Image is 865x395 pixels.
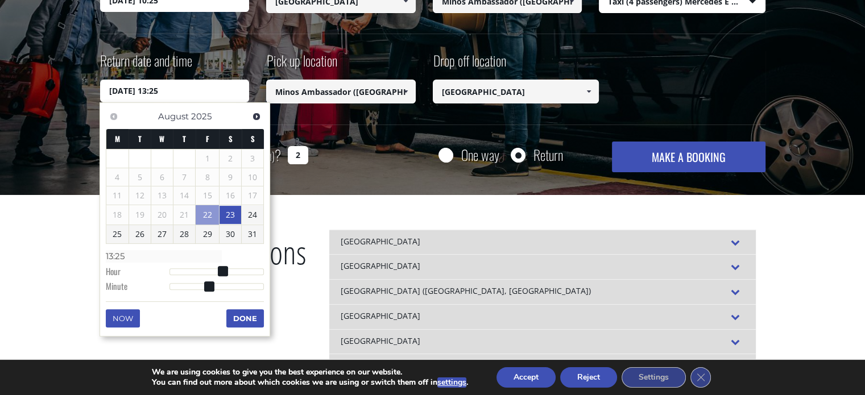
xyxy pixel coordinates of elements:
[196,225,219,243] a: 29
[151,168,173,186] span: 6
[249,109,264,124] a: Next
[612,142,765,172] button: MAKE A BOOKING
[252,112,261,121] span: Next
[173,186,195,205] span: 14
[242,186,263,205] span: 17
[151,206,173,224] span: 20
[329,329,756,354] div: [GEOGRAPHIC_DATA]
[329,254,756,279] div: [GEOGRAPHIC_DATA]
[242,168,263,186] span: 10
[580,80,598,103] a: Show All Items
[158,111,189,122] span: August
[533,148,563,162] label: Return
[129,186,151,205] span: 12
[220,206,241,224] a: 23
[109,112,118,121] span: Previous
[242,225,263,243] a: 31
[196,149,219,168] span: 1
[560,367,617,388] button: Reject
[690,367,711,388] button: Close GDPR Cookie Banner
[251,133,255,144] span: Sunday
[220,149,241,168] span: 2
[129,225,151,243] a: 26
[196,168,219,186] span: 8
[266,51,337,80] label: Pick up location
[152,377,468,388] p: You can find out more about which cookies we are using or switch them off in .
[159,133,164,144] span: Wednesday
[191,111,212,122] span: 2025
[437,377,466,388] button: settings
[100,51,192,80] label: Return date and time
[622,367,686,388] button: Settings
[396,80,415,103] a: Show All Items
[433,80,599,103] input: Select drop-off location
[106,168,128,186] span: 4
[329,304,756,329] div: [GEOGRAPHIC_DATA]
[106,280,169,295] dt: Minute
[106,309,140,327] button: Now
[152,367,468,377] p: We are using cookies to give you the best experience on our website.
[461,148,499,162] label: One way
[106,265,169,280] dt: Hour
[242,206,263,224] a: 24
[496,367,556,388] button: Accept
[106,225,128,243] a: 25
[220,186,241,205] span: 16
[151,186,173,205] span: 13
[173,206,195,224] span: 21
[229,133,233,144] span: Saturday
[129,168,151,186] span: 5
[115,133,120,144] span: Monday
[183,133,186,144] span: Thursday
[329,230,756,255] div: [GEOGRAPHIC_DATA]
[151,225,173,243] a: 27
[266,80,416,103] input: Select pickup location
[220,168,241,186] span: 9
[206,133,209,144] span: Friday
[100,142,281,169] label: How many passengers ?
[242,149,263,168] span: 3
[173,225,195,243] a: 28
[329,354,756,379] div: Heraklion port
[173,168,195,186] span: 7
[196,186,219,205] span: 15
[106,206,128,224] span: 18
[220,225,241,243] a: 30
[129,206,151,224] span: 19
[433,51,506,80] label: Drop off location
[329,279,756,304] div: [GEOGRAPHIC_DATA] ([GEOGRAPHIC_DATA], [GEOGRAPHIC_DATA])
[106,186,128,205] span: 11
[196,205,219,224] a: 22
[226,309,264,327] button: Done
[106,109,121,124] a: Previous
[138,133,142,144] span: Tuesday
